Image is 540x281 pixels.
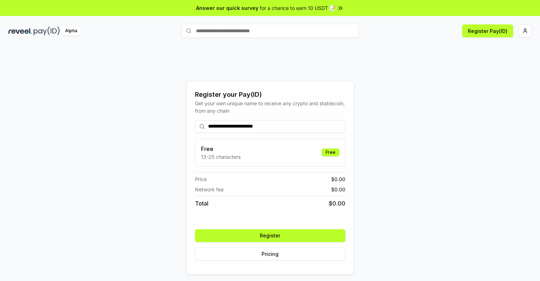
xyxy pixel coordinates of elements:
[61,27,81,35] div: Alpha
[195,100,345,114] div: Get your own unique name to receive any crypto and stablecoin, from any chain
[195,248,345,260] button: Pricing
[195,199,208,208] span: Total
[201,145,241,153] h3: Free
[260,4,335,12] span: for a chance to earn 10 USDT 📝
[201,153,241,161] p: 13-25 characters
[195,186,224,193] span: Network fee
[331,175,345,183] span: $ 0.00
[195,229,345,242] button: Register
[8,27,32,35] img: reveel_dark
[34,27,60,35] img: pay_id
[195,175,207,183] span: Price
[322,148,339,156] div: Free
[329,199,345,208] span: $ 0.00
[195,90,345,100] div: Register your Pay(ID)
[462,24,513,37] button: Register Pay(ID)
[331,186,345,193] span: $ 0.00
[196,4,258,12] span: Answer our quick survey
